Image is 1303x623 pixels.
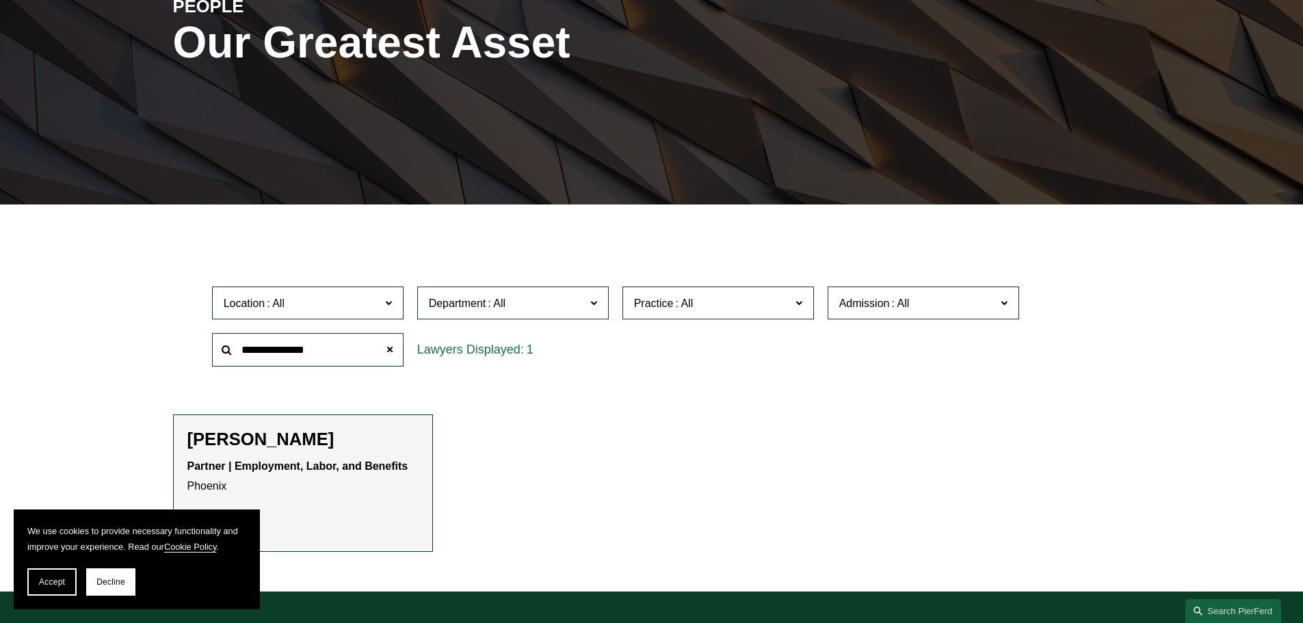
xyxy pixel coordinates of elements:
span: Practice [634,297,674,309]
span: Accept [39,577,65,587]
button: Decline [86,568,135,596]
p: Phoenix [187,457,419,496]
button: Accept [27,568,77,596]
a: Cookie Policy [164,542,217,552]
span: Admission [839,297,890,309]
h1: Our Greatest Asset [173,18,811,68]
a: Search this site [1185,599,1281,623]
strong: Partner | Employment, Labor, and Benefits [187,460,408,472]
h2: [PERSON_NAME] [187,429,419,450]
span: Location [224,297,265,309]
span: 1 [527,343,534,356]
span: Department [429,297,486,309]
span: Decline [96,577,125,587]
section: Cookie banner [14,509,260,609]
p: We use cookies to provide necessary functionality and improve your experience. Read our . [27,523,246,555]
